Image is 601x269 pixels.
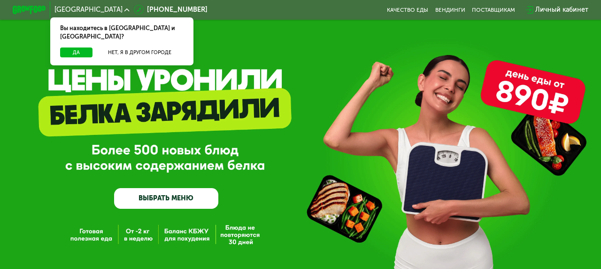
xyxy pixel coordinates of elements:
[114,188,218,209] a: ВЫБРАТЬ МЕНЮ
[60,47,92,58] button: Да
[96,47,184,58] button: Нет, я в другом городе
[435,7,465,13] a: Вендинги
[54,7,123,13] span: [GEOGRAPHIC_DATA]
[535,5,588,15] div: Личный кабинет
[50,17,194,47] div: Вы находитесь в [GEOGRAPHIC_DATA] и [GEOGRAPHIC_DATA]?
[472,7,515,13] div: поставщикам
[134,5,208,15] a: [PHONE_NUMBER]
[387,7,428,13] a: Качество еды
